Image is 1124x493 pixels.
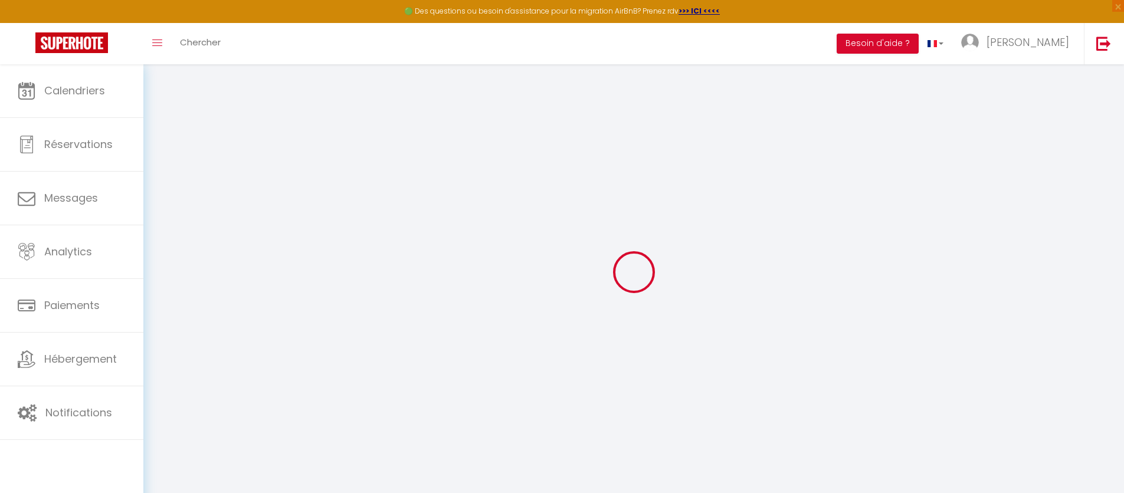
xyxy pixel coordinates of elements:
[35,32,108,53] img: Super Booking
[44,190,98,205] span: Messages
[987,35,1069,50] span: [PERSON_NAME]
[44,351,117,366] span: Hébergement
[952,23,1084,64] a: ... [PERSON_NAME]
[44,244,92,259] span: Analytics
[45,405,112,420] span: Notifications
[1096,36,1111,51] img: logout
[44,83,105,98] span: Calendriers
[44,137,113,152] span: Réservations
[679,6,720,16] a: >>> ICI <<<<
[180,36,221,48] span: Chercher
[961,34,979,51] img: ...
[837,34,919,54] button: Besoin d'aide ?
[171,23,230,64] a: Chercher
[44,298,100,313] span: Paiements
